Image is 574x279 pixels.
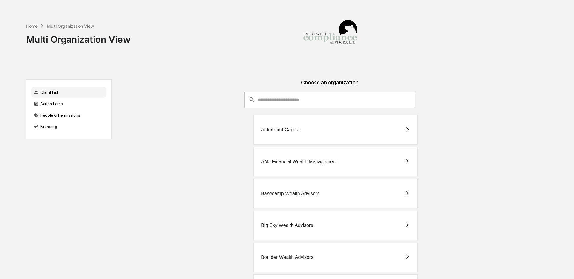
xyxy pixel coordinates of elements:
[244,92,415,108] div: consultant-dashboard__filter-organizations-search-bar
[31,110,106,121] div: People & Permissions
[261,159,337,164] div: AMJ Financial Wealth Management
[31,121,106,132] div: Branding
[31,98,106,109] div: Action Items
[26,29,130,45] div: Multi Organization View
[26,23,38,29] div: Home
[300,5,360,65] img: Integrated Compliance Advisors
[261,191,319,196] div: Basecamp Wealth Advisors
[47,23,94,29] div: Multi Organization View
[261,127,299,133] div: AlderPoint Capital
[116,79,543,92] div: Choose an organization
[261,255,313,260] div: Boulder Wealth Advisors
[31,87,106,98] div: Client List
[261,223,313,228] div: Big Sky Wealth Advisors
